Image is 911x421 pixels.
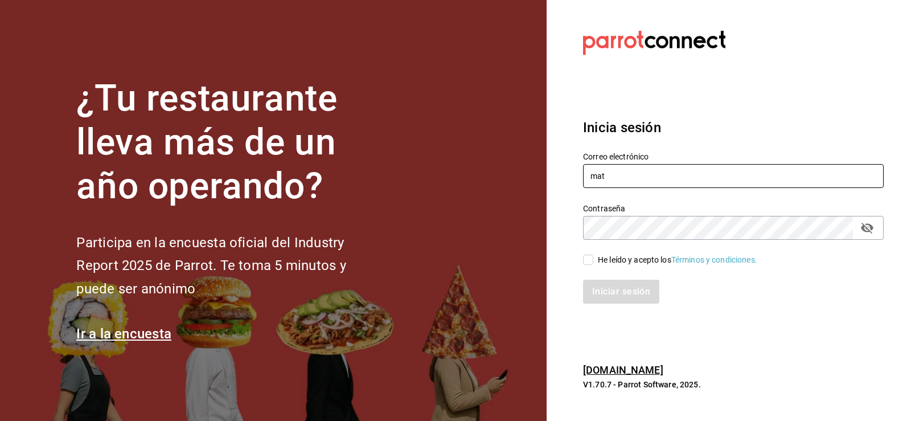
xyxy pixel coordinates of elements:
[76,77,384,208] h1: ¿Tu restaurante lleva más de un año operando?
[671,255,757,264] a: Términos y condiciones.
[583,364,663,376] a: [DOMAIN_NAME]
[583,164,884,188] input: Ingresa tu correo electrónico
[583,117,884,138] h3: Inicia sesión
[76,231,384,301] h2: Participa en la encuesta oficial del Industry Report 2025 de Parrot. Te toma 5 minutos y puede se...
[857,218,877,238] button: passwordField
[76,326,171,342] a: Ir a la encuesta
[583,205,884,212] label: Contraseña
[583,153,884,161] label: Correo electrónico
[598,254,757,266] div: He leído y acepto los
[583,379,884,390] p: V1.70.7 - Parrot Software, 2025.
